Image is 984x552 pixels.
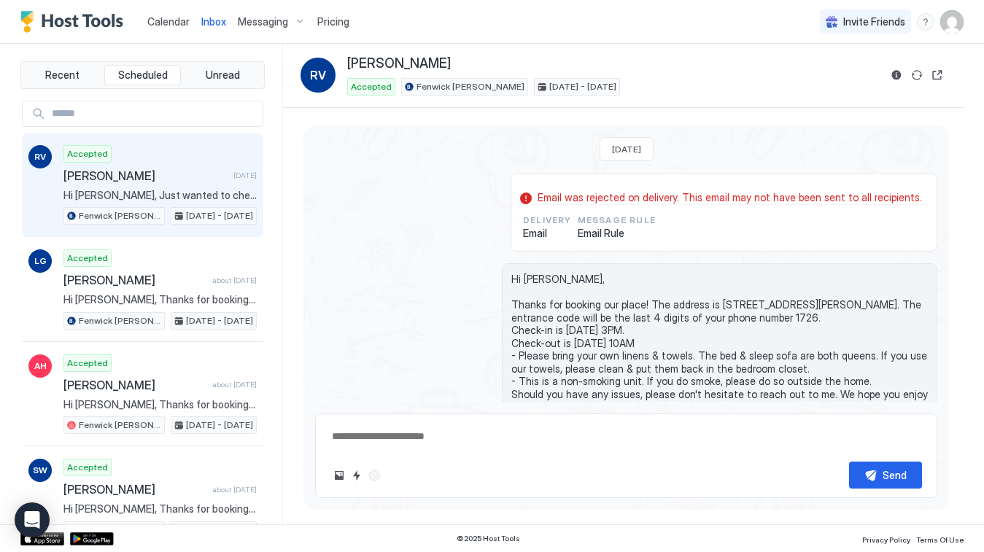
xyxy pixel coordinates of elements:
[34,150,46,163] span: RV
[212,380,257,389] span: about [DATE]
[917,13,934,31] div: menu
[20,61,265,89] div: tab-group
[888,66,905,84] button: Reservation information
[118,69,168,82] span: Scheduled
[67,252,108,265] span: Accepted
[63,273,206,287] span: [PERSON_NAME]
[916,535,964,544] span: Terms Of Use
[201,14,226,29] a: Inbox
[511,273,928,413] span: Hi [PERSON_NAME], Thanks for booking our place! The address is [STREET_ADDRESS][PERSON_NAME]. The...
[67,147,108,160] span: Accepted
[79,524,161,537] span: Fenwick [PERSON_NAME]
[45,69,80,82] span: Recent
[317,15,349,28] span: Pricing
[186,419,253,432] span: [DATE] - [DATE]
[457,534,520,543] span: © 2025 Host Tools
[67,461,108,474] span: Accepted
[849,462,922,489] button: Send
[24,65,101,85] button: Recent
[206,69,240,82] span: Unread
[63,502,257,516] span: Hi [PERSON_NAME], Thanks for booking our place! The address is [STREET_ADDRESS][PERSON_NAME]. The...
[63,398,257,411] span: Hi [PERSON_NAME], Thanks for booking our place! The address is [STREET_ADDRESS][PERSON_NAME]. The...
[147,15,190,28] span: Calendar
[862,531,910,546] a: Privacy Policy
[79,419,161,432] span: Fenwick [PERSON_NAME]
[916,531,964,546] a: Terms Of Use
[186,314,253,327] span: [DATE] - [DATE]
[15,502,50,537] div: Open Intercom Messenger
[549,80,616,93] span: [DATE] - [DATE]
[63,293,257,306] span: Hi [PERSON_NAME], Thanks for booking our place! The address is [STREET_ADDRESS][PERSON_NAME]. The...
[310,66,326,84] span: RV
[186,209,253,222] span: [DATE] - [DATE]
[940,10,964,34] div: User profile
[184,65,261,85] button: Unread
[20,11,130,33] a: Host Tools Logo
[929,66,946,84] button: Open reservation
[104,65,182,85] button: Scheduled
[347,55,451,72] span: [PERSON_NAME]
[612,144,641,155] span: [DATE]
[212,276,257,285] span: about [DATE]
[348,467,365,484] button: Quick reply
[330,467,348,484] button: Upload image
[578,227,656,240] span: Email Rule
[578,214,656,227] span: Message Rule
[79,314,161,327] span: Fenwick [PERSON_NAME]
[538,191,922,204] span: Email was rejected on delivery. This email may not have been sent to all recipients.
[63,482,206,497] span: [PERSON_NAME]
[908,66,926,84] button: Sync reservation
[351,80,392,93] span: Accepted
[417,80,524,93] span: Fenwick [PERSON_NAME]
[34,359,47,373] span: AH
[883,467,907,483] div: Send
[238,15,288,28] span: Messaging
[186,524,253,537] span: [DATE] - [DATE]
[70,532,114,545] a: Google Play Store
[67,357,108,370] span: Accepted
[523,214,572,227] span: Delivery
[63,168,228,183] span: [PERSON_NAME]
[33,464,47,477] span: SW
[201,15,226,28] span: Inbox
[862,535,910,544] span: Privacy Policy
[79,209,161,222] span: Fenwick [PERSON_NAME]
[34,254,47,268] span: LG
[212,485,257,494] span: about [DATE]
[843,15,905,28] span: Invite Friends
[63,189,257,202] span: Hi [PERSON_NAME], Just wanted to check in and make sure everything is going well. Is there anythi...
[523,227,572,240] span: Email
[63,378,206,392] span: [PERSON_NAME]
[46,101,263,126] input: Input Field
[20,532,64,545] a: App Store
[147,14,190,29] a: Calendar
[233,171,257,180] span: [DATE]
